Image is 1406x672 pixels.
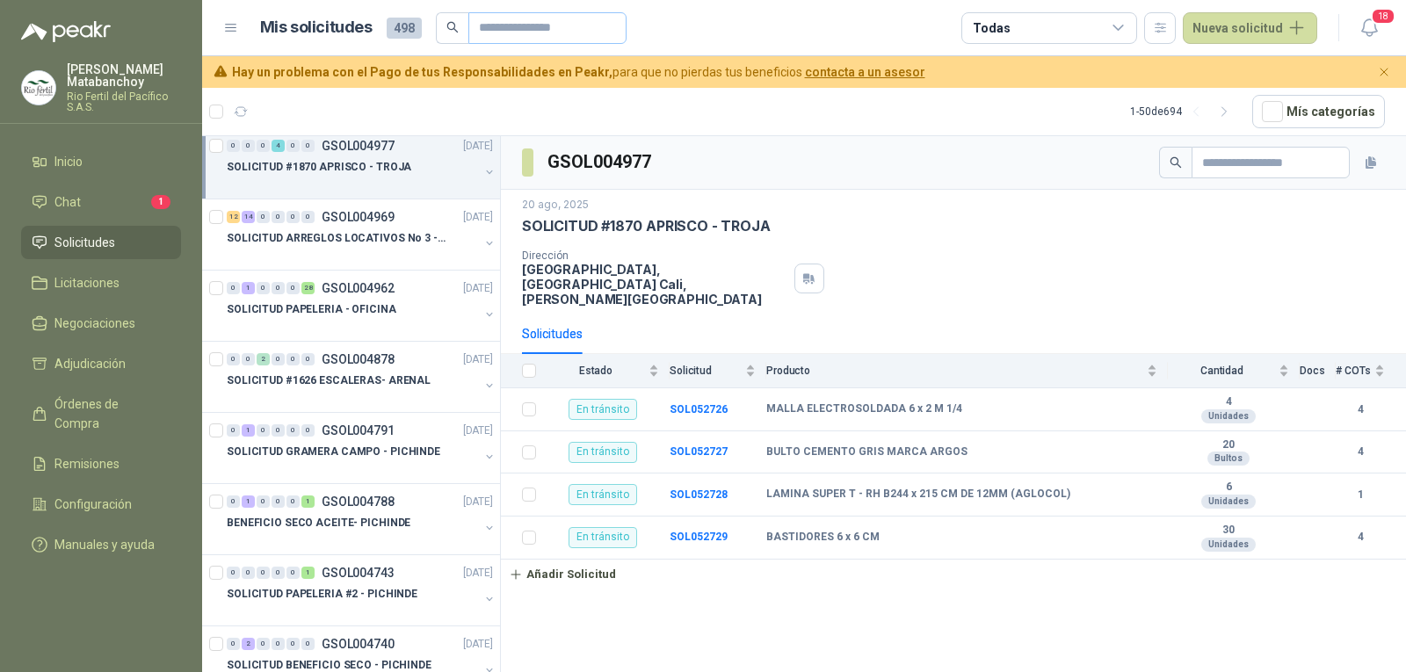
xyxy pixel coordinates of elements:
[1252,95,1385,128] button: Mís categorías
[1373,61,1395,83] button: Cerrar
[766,402,962,416] b: MALLA ELECTROSOLDADA 6 x 2 M 1/4
[54,314,135,333] span: Negociaciones
[463,138,493,155] p: [DATE]
[227,230,446,247] p: SOLICITUD ARREGLOS LOCATIVOS No 3 - PICHINDE
[1170,156,1182,169] span: search
[446,21,459,33] span: search
[242,638,255,650] div: 2
[21,387,181,440] a: Órdenes de Compra
[272,282,285,294] div: 0
[257,211,270,223] div: 0
[1168,354,1300,388] th: Cantidad
[322,495,395,508] p: GSOL004788
[242,140,255,152] div: 0
[227,159,411,176] p: SOLICITUD #1870 APRISCO - TROJA
[286,424,300,437] div: 0
[227,491,496,547] a: 0 1 0 0 0 1 GSOL004788[DATE] BENEFICIO SECO ACEITE- PICHINDE
[670,403,728,415] a: SOL052726
[227,444,440,460] p: SOLICITUD GRAMERA CAMPO - PICHINDE
[522,197,589,213] p: 20 ago, 2025
[569,399,637,420] div: En tránsito
[322,424,395,437] p: GSOL004791
[1168,438,1289,452] b: 20
[227,135,496,191] a: 0 0 0 4 0 0 GSOL004977[DATE] SOLICITUD #1870 APRISCO - TROJA
[301,638,315,650] div: 0
[766,488,1070,502] b: LAMINA SUPER T - RH B244 x 215 CM DE 12MM (AGLOCOL)
[301,282,315,294] div: 28
[1336,529,1385,546] b: 4
[547,354,670,388] th: Estado
[301,211,315,223] div: 0
[463,423,493,439] p: [DATE]
[257,353,270,365] div: 2
[670,488,728,501] a: SOL052728
[21,488,181,521] a: Configuración
[766,365,1143,377] span: Producto
[1300,354,1336,388] th: Docs
[286,211,300,223] div: 0
[257,567,270,579] div: 0
[1168,395,1289,409] b: 4
[257,424,270,437] div: 0
[463,209,493,226] p: [DATE]
[766,445,968,459] b: BULTO CEMENTO GRIS MARCA ARGOS
[227,349,496,405] a: 0 0 2 0 0 0 GSOL004878[DATE] SOLICITUD #1626 ESCALERAS- ARENAL
[1336,487,1385,503] b: 1
[67,91,181,112] p: Rio Fertil del Pacífico S.A.S.
[54,454,120,473] span: Remisiones
[1168,365,1275,377] span: Cantidad
[322,211,395,223] p: GSOL004969
[227,515,410,531] p: BENEFICIO SECO ACEITE- PICHINDE
[1201,538,1256,552] div: Unidades
[227,495,240,508] div: 0
[54,535,155,554] span: Manuales y ayuda
[257,282,270,294] div: 0
[501,560,624,589] button: Añadir Solicitud
[227,140,240,152] div: 0
[227,424,240,437] div: 0
[1336,444,1385,460] b: 4
[257,140,270,152] div: 0
[227,211,240,223] div: 12
[21,145,181,178] a: Inicio
[54,192,81,212] span: Chat
[301,567,315,579] div: 1
[670,445,728,458] a: SOL052727
[227,353,240,365] div: 0
[242,495,255,508] div: 1
[322,638,395,650] p: GSOL004740
[1183,12,1317,44] button: Nueva solicitud
[522,217,770,235] p: SOLICITUD #1870 APRISCO - TROJA
[21,347,181,380] a: Adjudicación
[227,420,496,476] a: 0 1 0 0 0 0 GSOL004791[DATE] SOLICITUD GRAMERA CAMPO - PICHINDE
[547,148,654,176] h3: GSOL004977
[272,567,285,579] div: 0
[1168,524,1289,538] b: 30
[54,354,126,373] span: Adjudicación
[21,447,181,481] a: Remisiones
[21,528,181,561] a: Manuales y ayuda
[286,353,300,365] div: 0
[227,586,417,603] p: SOLICITUD PAPELERIA #2 - PICHINDE
[463,494,493,510] p: [DATE]
[272,140,285,152] div: 4
[242,424,255,437] div: 1
[272,495,285,508] div: 0
[973,18,1010,38] div: Todas
[21,185,181,219] a: Chat1
[21,307,181,340] a: Negociaciones
[670,354,766,388] th: Solicitud
[242,211,255,223] div: 14
[301,140,315,152] div: 0
[463,280,493,297] p: [DATE]
[1207,452,1250,466] div: Bultos
[387,18,422,39] span: 498
[1336,354,1406,388] th: # COTs
[286,638,300,650] div: 0
[232,65,612,79] b: Hay un problema con el Pago de tus Responsabilidades en Peakr,
[22,71,55,105] img: Company Logo
[227,206,496,263] a: 12 14 0 0 0 0 GSOL004969[DATE] SOLICITUD ARREGLOS LOCATIVOS No 3 - PICHINDE
[54,273,120,293] span: Licitaciones
[232,62,925,82] span: para que no pierdas tus beneficios
[272,424,285,437] div: 0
